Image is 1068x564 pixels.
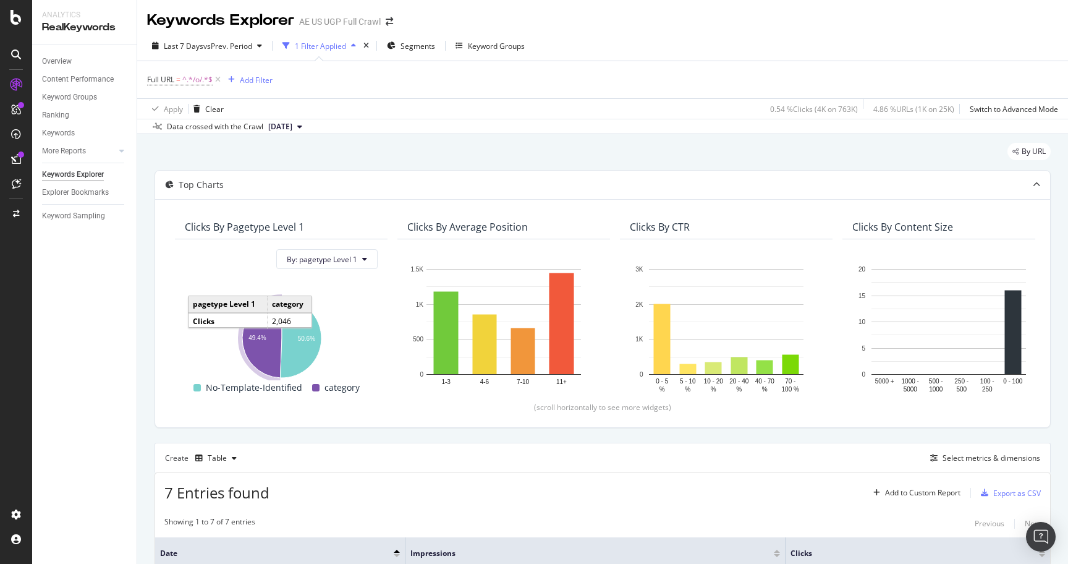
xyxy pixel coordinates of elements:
[640,371,643,378] text: 0
[208,455,227,462] div: Table
[278,36,361,56] button: 1 Filter Applied
[42,168,104,181] div: Keywords Explorer
[1025,516,1041,531] button: Next
[925,451,1040,466] button: Select metrics & dimensions
[976,483,1041,503] button: Export as CSV
[205,104,224,114] div: Clear
[164,41,203,51] span: Last 7 Days
[240,75,273,85] div: Add Filter
[858,318,866,325] text: 10
[295,41,346,51] div: 1 Filter Applied
[480,378,489,385] text: 4-6
[147,99,183,119] button: Apply
[176,74,180,85] span: =
[324,380,360,395] span: category
[42,109,69,122] div: Ranking
[965,99,1058,119] button: Switch to Advanced Mode
[762,386,768,393] text: %
[268,121,292,132] span: 2025 Aug. 22nd
[164,482,269,503] span: 7 Entries found
[982,386,993,393] text: 250
[904,386,918,393] text: 5000
[685,386,690,393] text: %
[858,293,866,299] text: 15
[42,127,75,140] div: Keywords
[680,378,696,385] text: 5 - 10
[1025,518,1041,529] div: Next
[635,301,643,308] text: 2K
[407,263,600,395] div: A chart.
[299,15,381,28] div: AE US UGP Full Crawl
[160,548,375,559] span: Date
[929,378,943,385] text: 500 -
[190,448,242,468] button: Table
[858,266,866,273] text: 20
[635,336,643,343] text: 1K
[42,186,109,199] div: Explorer Bookmarks
[956,386,967,393] text: 500
[42,10,127,20] div: Analytics
[164,104,183,114] div: Apply
[755,378,775,385] text: 40 - 70
[42,210,128,223] a: Keyword Sampling
[556,378,567,385] text: 11+
[400,41,435,51] span: Segments
[179,179,224,191] div: Top Charts
[170,402,1035,412] div: (scroll horizontally to see more widgets)
[263,119,307,134] button: [DATE]
[276,249,378,269] button: By: pagetype Level 1
[147,74,174,85] span: Full URL
[852,263,1045,395] div: A chart.
[711,386,716,393] text: %
[185,221,304,233] div: Clicks By pagetype Level 1
[704,378,724,385] text: 10 - 20
[189,99,224,119] button: Clear
[441,378,451,385] text: 1-3
[206,380,302,395] span: No-Template-Identified
[42,127,128,140] a: Keywords
[1003,378,1023,385] text: 0 - 100
[975,518,1004,529] div: Previous
[42,186,128,199] a: Explorer Bookmarks
[862,345,865,352] text: 5
[770,104,858,114] div: 0.54 % Clicks ( 4K on 763K )
[42,55,72,68] div: Overview
[729,378,749,385] text: 20 - 40
[203,41,252,51] span: vs Prev. Period
[410,266,423,273] text: 1.5K
[413,336,423,343] text: 500
[407,221,528,233] div: Clicks By Average Position
[42,145,86,158] div: More Reports
[517,378,529,385] text: 7-10
[42,73,128,86] a: Content Performance
[416,301,424,308] text: 1K
[42,168,128,181] a: Keywords Explorer
[970,104,1058,114] div: Switch to Advanced Mode
[929,386,943,393] text: 1000
[164,516,255,531] div: Showing 1 to 7 of 7 entries
[147,36,267,56] button: Last 7 DaysvsPrev. Period
[1007,143,1051,160] div: legacy label
[782,386,799,393] text: 100 %
[943,453,1040,463] div: Select metrics & dimensions
[185,293,378,380] svg: A chart.
[630,221,690,233] div: Clicks By CTR
[386,17,393,26] div: arrow-right-arrow-left
[42,145,116,158] a: More Reports
[287,254,357,265] span: By: pagetype Level 1
[980,378,994,385] text: 100 -
[382,36,440,56] button: Segments
[361,40,371,52] div: times
[42,91,128,104] a: Keyword Groups
[165,448,242,468] div: Create
[790,548,1020,559] span: Clicks
[659,386,665,393] text: %
[451,36,530,56] button: Keyword Groups
[42,20,127,35] div: RealKeywords
[630,263,823,395] svg: A chart.
[42,55,128,68] a: Overview
[298,336,315,343] text: 50.6%
[868,483,960,503] button: Add to Custom Report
